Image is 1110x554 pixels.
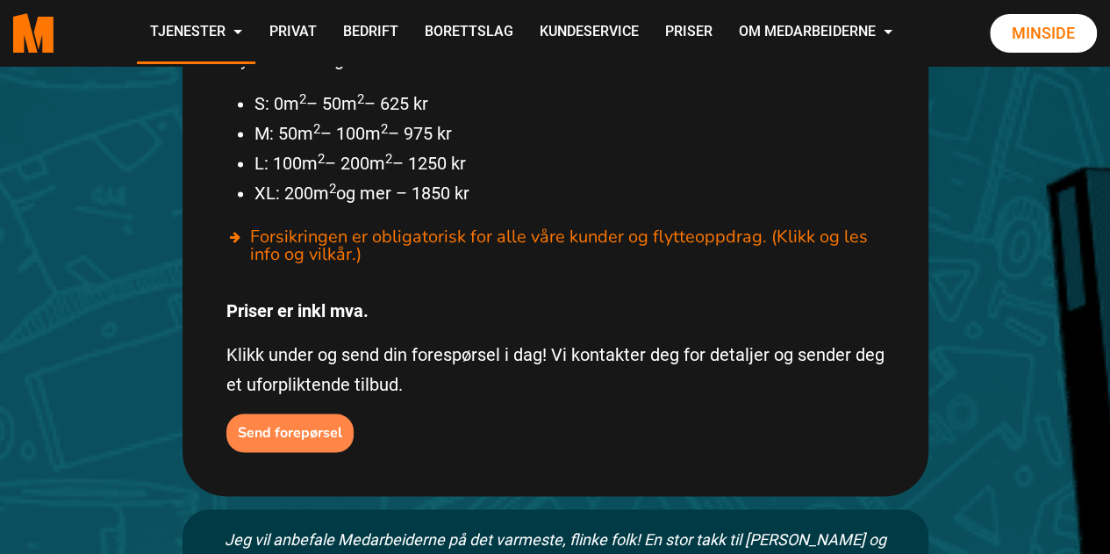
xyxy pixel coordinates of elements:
b: Send forepørsel [238,423,342,442]
sup: 2 [313,121,320,137]
sup: 2 [318,151,325,167]
a: Om Medarbeiderne [725,2,906,64]
a: Borettslag [411,2,526,64]
li: M: 50m – 100m – 975 kr [254,119,884,148]
sup: 2 [329,181,336,197]
sup: 2 [381,121,388,137]
a: Minside [990,14,1097,53]
a: Kundeservice [526,2,651,64]
a: Bedrift [329,2,411,64]
a: Tjenester [137,2,255,64]
div: Forsikringen er obligatorisk for alle våre kunder og flytteoppdrag. (Klikk og les info og vilkår.) [226,222,884,270]
button: Send forepørsel [226,414,354,452]
li: XL: 200m og mer – 1850 kr [254,178,884,208]
a: Priser [651,2,725,64]
sup: 2 [385,151,392,167]
a: Privat [255,2,329,64]
li: L: 100m – 200m – 1250 kr [254,148,884,178]
li: S: 0m – 50m – 625 kr [254,89,884,119]
sup: 2 [299,91,306,107]
sup: 2 [357,91,364,107]
p: Klikk under og send din forespørsel i dag! Vi kontakter deg for detaljer og sender deg et uforpli... [226,340,884,399]
strong: Priser er inkl mva. [226,300,369,321]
